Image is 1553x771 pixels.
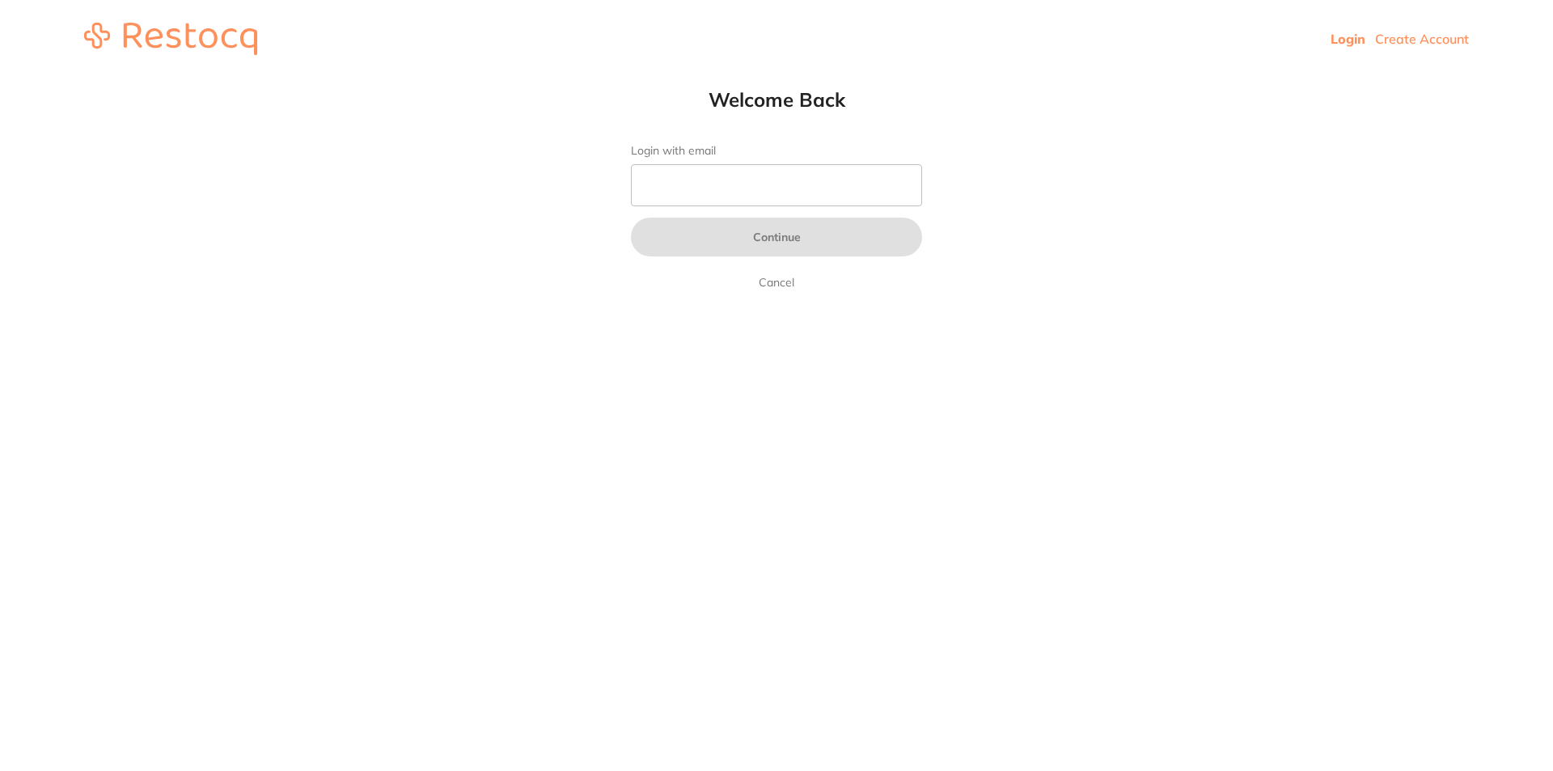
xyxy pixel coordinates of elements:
[631,218,922,256] button: Continue
[755,273,798,292] a: Cancel
[1331,31,1365,47] a: Login
[631,144,922,158] label: Login with email
[599,87,954,112] h1: Welcome Back
[84,23,257,55] img: restocq_logo.svg
[1375,31,1469,47] a: Create Account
